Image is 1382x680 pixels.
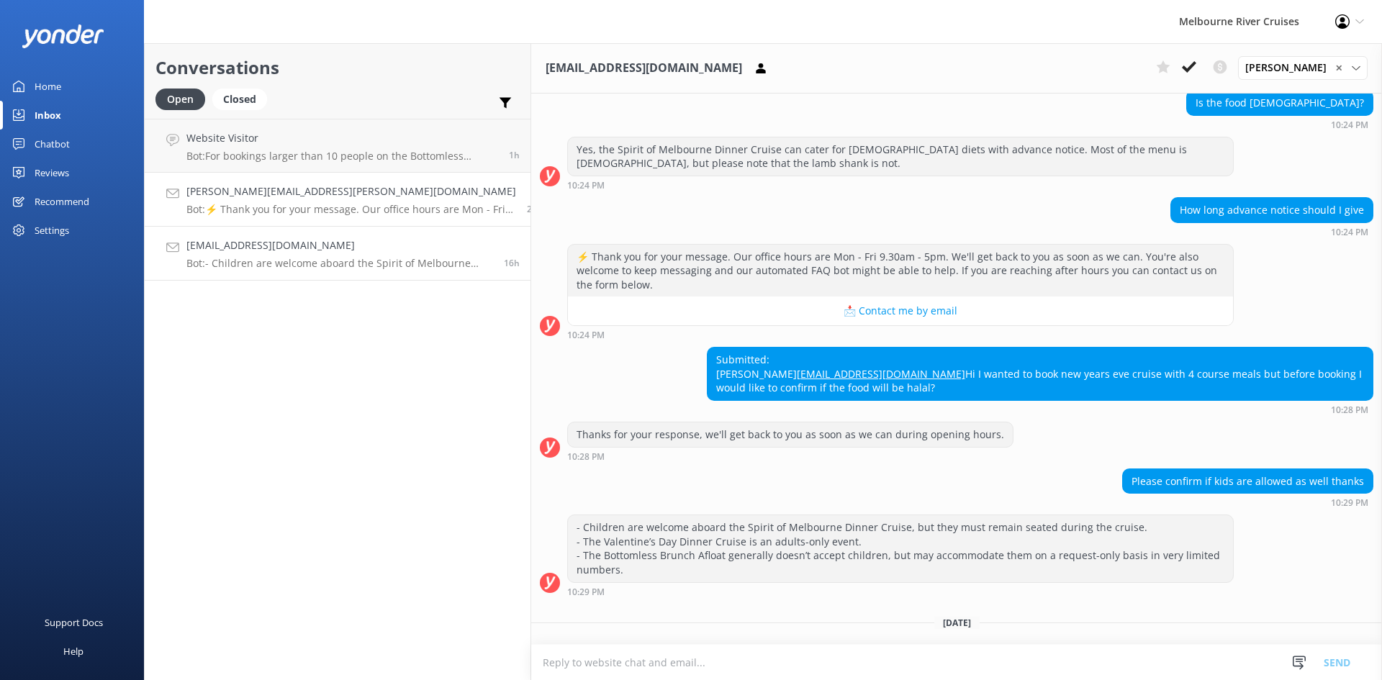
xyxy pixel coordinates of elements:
div: - Children are welcome aboard the Spirit of Melbourne Dinner Cruise, but they must remain seated ... [568,515,1233,581]
div: Is the food [DEMOGRAPHIC_DATA]? [1187,91,1373,115]
span: ✕ [1335,61,1342,75]
div: Home [35,72,61,101]
h4: [PERSON_NAME][EMAIL_ADDRESS][PERSON_NAME][DOMAIN_NAME] [186,183,516,199]
a: [PERSON_NAME][EMAIL_ADDRESS][PERSON_NAME][DOMAIN_NAME]Bot:⚡ Thank you for your message. Our offic... [145,173,530,227]
p: Bot: For bookings larger than 10 people on the Bottomless Brunch Afloat, please contact the team ... [186,150,498,163]
span: Oct 07 2025 10:29pm (UTC +11:00) Australia/Sydney [504,257,520,269]
div: Support Docs [45,608,103,637]
h2: Conversations [155,54,520,81]
div: Oct 07 2025 10:24pm (UTC +11:00) Australia/Sydney [1186,119,1373,130]
div: Oct 07 2025 10:24pm (UTC +11:00) Australia/Sydney [1170,227,1373,237]
a: Open [155,91,212,106]
div: Conversation assigned to [PERSON_NAME]. [567,641,1373,666]
div: Yes, the Spirit of Melbourne Dinner Cruise can cater for [DEMOGRAPHIC_DATA] diets with advance no... [568,137,1233,176]
div: Open [155,89,205,110]
a: [EMAIL_ADDRESS][DOMAIN_NAME] [797,367,965,381]
img: yonder-white-logo.png [22,24,104,48]
a: Website VisitorBot:For bookings larger than 10 people on the Bottomless Brunch Afloat, please con... [145,119,530,173]
strong: 10:28 PM [567,453,605,461]
div: How long advance notice should I give [1171,198,1373,222]
div: Reviews [35,158,69,187]
h4: Website Visitor [186,130,498,146]
div: Oct 07 2025 10:29pm (UTC +11:00) Australia/Sydney [1122,497,1373,507]
strong: 10:28 PM [1331,406,1368,414]
strong: 10:24 PM [567,181,605,190]
p: Bot: - Children are welcome aboard the Spirit of Melbourne Dinner Cruise, but they must remain se... [186,257,493,270]
div: Oct 07 2025 10:24pm (UTC +11:00) Australia/Sydney [567,330,1234,340]
div: Assign User [1238,56,1368,79]
p: Bot: ⚡ Thank you for your message. Our office hours are Mon - Fri 9.30am - 5pm. We'll get back to... [186,203,516,216]
div: Recommend [35,187,89,216]
strong: 10:29 PM [567,588,605,597]
div: Please confirm if kids are allowed as well thanks [1123,469,1373,494]
strong: 10:24 PM [567,331,605,340]
a: [EMAIL_ADDRESS][DOMAIN_NAME]Bot:- Children are welcome aboard the Spirit of Melbourne Dinner Crui... [145,227,530,281]
span: [DATE] [934,617,980,629]
div: Closed [212,89,267,110]
div: Inbox [35,101,61,130]
div: Oct 07 2025 10:24pm (UTC +11:00) Australia/Sydney [567,180,1234,190]
div: Help [63,637,83,666]
h3: [EMAIL_ADDRESS][DOMAIN_NAME] [546,59,742,78]
h4: [EMAIL_ADDRESS][DOMAIN_NAME] [186,237,493,253]
span: Oct 08 2025 12:33pm (UTC +11:00) Australia/Sydney [527,203,538,215]
a: Closed [212,91,274,106]
button: 📩 Contact me by email [568,296,1233,325]
div: ⚡ Thank you for your message. Our office hours are Mon - Fri 9.30am - 5pm. We'll get back to you ... [568,245,1233,297]
div: Oct 07 2025 10:29pm (UTC +11:00) Australia/Sydney [567,586,1234,597]
div: 2025-10-07T22:41:23.279 [540,641,1373,666]
strong: 10:24 PM [1331,228,1368,237]
span: [PERSON_NAME] [1245,60,1335,76]
span: Oct 08 2025 01:23pm (UTC +11:00) Australia/Sydney [509,149,520,161]
div: Thanks for your response, we'll get back to you as soon as we can during opening hours. [568,422,1013,447]
div: Settings [35,216,69,245]
strong: 10:29 PM [1331,499,1368,507]
div: Submitted: [PERSON_NAME] Hi I wanted to book new years eve cruise with 4 course meals but before ... [708,348,1373,400]
div: Oct 07 2025 10:28pm (UTC +11:00) Australia/Sydney [707,404,1373,414]
strong: 10:24 PM [1331,121,1368,130]
div: Oct 07 2025 10:28pm (UTC +11:00) Australia/Sydney [567,451,1013,461]
div: Chatbot [35,130,70,158]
